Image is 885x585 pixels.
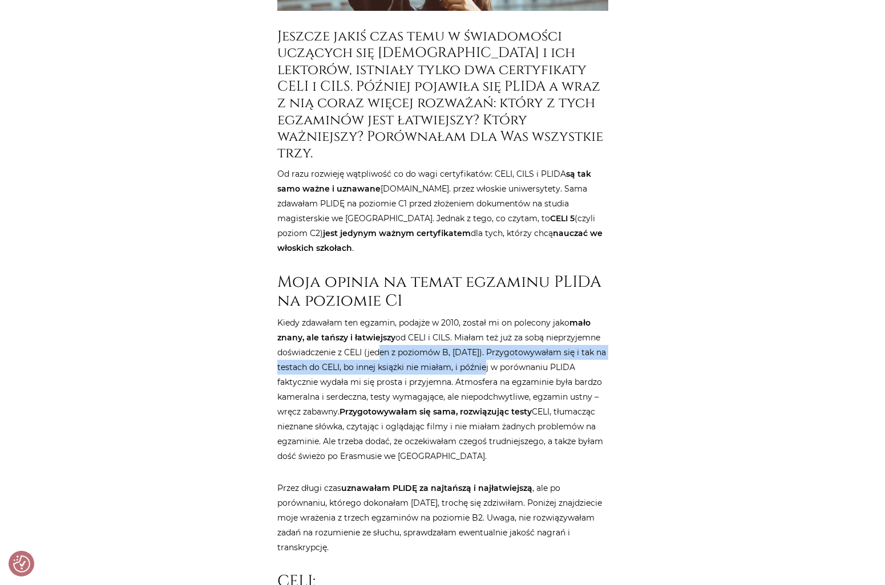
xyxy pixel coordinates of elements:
p: Od razu rozwieję wątpliwość co do wagi certyfikatów: CELI, CILS i PLIDA [DOMAIN_NAME]. przez włos... [277,166,608,255]
p: Przez długi czas , ale po porównaniu, którego dokonałam [DATE], trochę się zdziwiłam. Poniżej zna... [277,481,608,555]
h2: Moja opinia na temat egzaminu PLIDA na poziomie C1 [277,273,608,311]
strong: są tak samo ważne i uznawane [277,169,591,194]
strong: CELI 5 [550,213,575,224]
strong: nauczać we włoskich szkołach [277,228,603,253]
img: Revisit consent button [13,555,30,572]
h3: Jeszcze jakiś czas temu w świadomości uczących się [DEMOGRAPHIC_DATA] i ich lektorów, istniały ty... [277,28,608,162]
p: Kiedy zdawałam ten egzamin, podajże w 2010, został mi on polecony jako od CELI i CILS. Miałam też... [277,315,608,464]
strong: Przygotowywałam się sama, rozwiązując testy [340,407,532,417]
strong: uznawałam PLIDĘ za najtańszą i najłatwiejszą [341,483,532,493]
strong: jest jedynym ważnym certyfikatem [323,228,471,238]
button: Preferencje co do zgód [13,555,30,572]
